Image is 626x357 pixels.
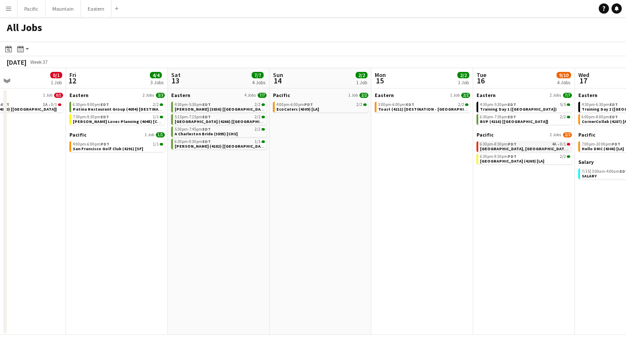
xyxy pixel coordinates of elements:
span: Park Hyatt Aviara Resort, Golf Club & Spa (4319) [LA] [480,146,589,151]
span: San Francisco Golf Club (4291) [SF] [73,146,143,151]
span: 6:30pm-9:30pm [480,154,517,159]
span: 2/2 [567,155,570,158]
span: 7:00pm-10:00pm [582,142,620,146]
span: 4:30pm-6:30pm [582,103,618,107]
span: 6:30pm-7:30pm [480,115,516,119]
span: 12 [68,76,76,86]
span: 2/2 [457,72,469,78]
span: Wed [578,71,589,79]
span: Eastern [477,92,496,98]
span: 1/1 [160,116,163,118]
span: Terranea Resort (4269) [LA] [480,158,544,164]
span: 2/2 [458,103,464,107]
a: Pacific1 Job2/2 [273,92,368,98]
span: Pacific [477,131,494,138]
a: 4:00pm-6:00pmPDT1/1San Francisco Golf Club (4291) [SF] [73,141,163,151]
span: 1/1 [156,132,165,137]
span: 7/7 [563,93,572,98]
span: Toast (4211) [DESTINATION - Boston, MA] [378,106,527,112]
span: EDT [101,114,109,120]
div: Eastern1 Job2/23:00pm-6:00pmEDT2/2Toast (4211) [DESTINATION - [GEOGRAPHIC_DATA], [GEOGRAPHIC_DATA]] [375,92,470,114]
span: 1 Job [450,93,459,98]
span: BVP (4216) [NYC] [480,119,548,124]
span: 9/10 [557,72,571,78]
span: EcoCaters (4309) [LA] [276,106,319,112]
span: 16 [475,76,486,86]
span: 5:30pm-7:45pm [175,127,211,131]
div: 4 Jobs [557,79,571,86]
span: 3:00pm-6:00pm [378,103,414,107]
span: PDT [304,102,313,107]
span: EDT [508,114,516,120]
span: 6:30pm-8:30pm [480,142,517,146]
span: 0/1 [560,142,566,146]
a: 5:30pm-7:45pmEDT2/2A Charleston Bride (3895) [CHS] [175,126,265,136]
span: 2/2 [261,103,265,106]
span: 1 Job [43,93,52,98]
span: EDT [202,114,211,120]
span: 2/2 [255,127,261,131]
button: Mountain [46,0,81,17]
div: Eastern2 Jobs3/36:30pm-9:00pmEDT2/2Patina Restaurant Group (4054) [DESTINATION - [GEOGRAPHIC_DATA... [69,92,165,131]
span: EDT [609,102,618,107]
span: 2 Jobs [143,93,154,98]
span: 2/2 [160,103,163,106]
button: Eastern [81,0,112,17]
a: 4:00pm-6:00pmPDT2/2EcoCaters (4309) [LA] [276,102,367,111]
span: Salary [578,159,594,165]
span: Patina Restaurant Group (4054) [DESTINATION - East Aurora, NY] [73,106,261,112]
span: Caroline Weed (3836) [NYC] [175,106,268,112]
span: PDT [612,141,620,147]
a: Eastern4 Jobs7/7 [171,92,267,98]
a: 4:30pm-5:30pmEDT2/2[PERSON_NAME] (3836) [[GEOGRAPHIC_DATA]] [175,102,265,111]
div: Pacific2 Jobs2/36:30pm-8:30pmPDT4A•0/1[GEOGRAPHIC_DATA], [GEOGRAPHIC_DATA] (4319) [LA]6:30pm-9:30... [477,131,572,166]
span: 0/1 [54,93,63,98]
a: 7:30pm-9:30pmEDT1/1[PERSON_NAME] Loves Planning (4045) [CHS] [73,114,163,124]
span: 2/2 [356,72,368,78]
span: Training Day 1 (DC) [480,106,557,112]
span: 2/2 [560,115,566,119]
span: EDT [202,139,211,144]
div: Pacific1 Job1/14:00pm-6:00pmPDT1/1San Francisco Golf Club (4291) [SF] [69,131,165,154]
div: Eastern2 Jobs7/74:30pm-5:30pmEDT5/5Training Day 1 ([GEOGRAPHIC_DATA])6:30pm-7:30pmEDT2/2BVP (4216... [477,92,572,131]
span: 2/2 [255,115,261,119]
a: Eastern2 Jobs3/3 [69,92,165,98]
span: Sun [273,71,283,79]
span: Week 37 [28,59,49,65]
div: 1 Job [51,79,62,86]
span: 4A [552,142,557,146]
span: Tue [477,71,486,79]
a: 6:30pm-7:30pmEDT2/2BVP (4216) [[GEOGRAPHIC_DATA]] [480,114,570,124]
span: 15 [373,76,386,86]
span: 1/1 [153,142,159,146]
span: 7/7 [252,72,264,78]
span: Eastern [69,92,89,98]
span: Pacific [273,92,290,98]
span: 5/5 [567,103,570,106]
div: 3 Jobs [150,79,164,86]
span: Shauna Loves Planning (4045) [CHS] [73,119,164,124]
span: 3/3 [156,93,165,98]
div: 1 Job [458,79,469,86]
span: EDT [101,102,109,107]
span: 2 Jobs [550,93,561,98]
span: 2/3 [563,132,572,137]
span: Eastern [375,92,394,98]
span: Pacific [69,131,86,138]
span: 13 [170,76,181,86]
span: EDT [609,114,618,120]
span: 4/4 [150,72,162,78]
span: SALARY [582,173,597,179]
span: 2/2 [255,103,261,107]
a: 3:00pm-6:00pmEDT2/2Toast (4211) [DESTINATION - [GEOGRAPHIC_DATA], [GEOGRAPHIC_DATA]] [378,102,468,111]
span: 2/2 [359,93,368,98]
div: [DATE] [7,58,26,66]
span: 2/2 [153,103,159,107]
span: 4:30pm-5:30pm [175,103,211,107]
span: 0/1 [51,103,57,107]
span: 2/2 [465,103,468,106]
span: 1 Job [348,93,358,98]
a: Pacific1 Job1/1 [69,131,165,138]
span: Pacific [578,131,595,138]
span: A Charleston Bride (3895) [CHS] [175,131,238,137]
